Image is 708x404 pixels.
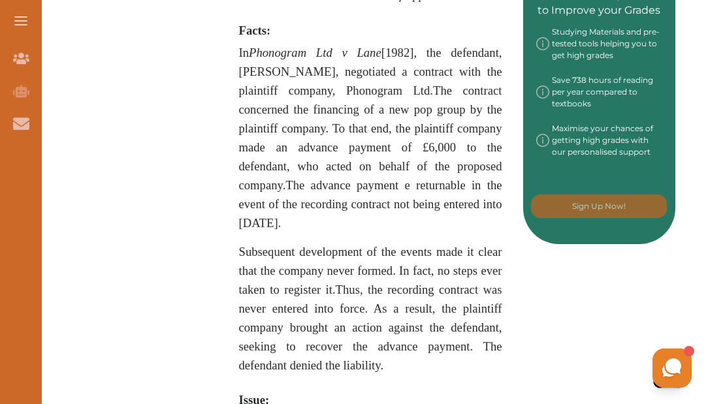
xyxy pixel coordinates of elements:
[249,46,413,59] span: [1982]
[239,178,502,230] span: The advance payment e returnable in the event of the recording contract not being entered into [D...
[536,74,549,110] img: info-img
[572,200,626,212] p: Sign Up Now!
[536,123,663,158] div: Maximise your chances of getting high grades with our personalised support
[536,123,549,158] img: info-img
[536,74,663,110] div: Save 738 hours of reading per year compared to textbooks
[531,194,667,218] button: [object Object]
[249,46,381,59] em: Phonogram Ltd v Lane
[239,46,502,230] span: In , the defendant, [PERSON_NAME], negotiated a contract with the plaintiff company, Phonogram Ltd.
[239,84,502,230] span: The contract concerned the financing of a new pop group by the plaintiff company. To that end, th...
[394,345,695,391] iframe: HelpCrunch
[536,26,549,61] img: info-img
[239,23,271,37] span: Facts:
[536,26,663,61] div: Studying Materials and pre-tested tools helping you to get high grades
[239,283,502,372] span: Thus, the recording contract was never entered into force. As a result, the plaintiff company bro...
[239,245,502,372] span: Subsequent development of the events made it clear that the company never formed. In fact, no ste...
